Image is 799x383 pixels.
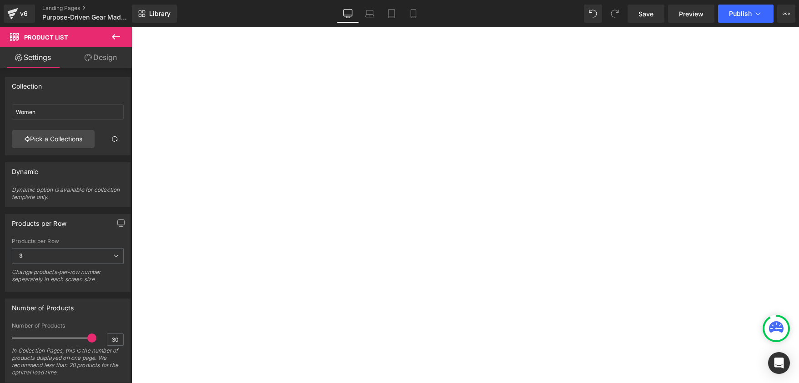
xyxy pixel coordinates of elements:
div: In Collection Pages, this is the number of products displayed on one page. We recommend less than... [12,347,124,382]
a: Pick a Collections [12,130,95,148]
span: Purpose-Driven Gear Made for Women [42,14,130,21]
button: Undo [584,5,602,23]
div: Products per Row [12,238,124,244]
span: Preview [679,9,704,19]
b: 3 [19,252,23,259]
a: v6 [4,5,35,23]
a: Design [68,47,134,68]
div: Number of Products [12,299,74,312]
span: Publish [729,10,752,17]
div: Products per Row [12,214,66,227]
a: Desktop [337,5,359,23]
a: Tablet [381,5,402,23]
span: Save [638,9,653,19]
button: Publish [718,5,774,23]
span: Product List [24,34,68,41]
div: Change products-per-row number sepearately in each screen size. [12,269,124,289]
div: Number of Products [12,323,124,329]
a: Laptop [359,5,381,23]
div: Open Intercom Messenger [768,352,790,374]
div: Dynamic option is available for collection template only. [12,186,124,207]
span: Library [149,10,171,18]
div: Collection [12,77,42,90]
a: Preview [668,5,714,23]
div: Dynamic [12,163,38,175]
div: v6 [18,8,30,20]
a: Landing Pages [42,5,147,12]
a: Mobile [402,5,424,23]
a: New Library [132,5,177,23]
button: More [777,5,795,23]
button: Redo [606,5,624,23]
